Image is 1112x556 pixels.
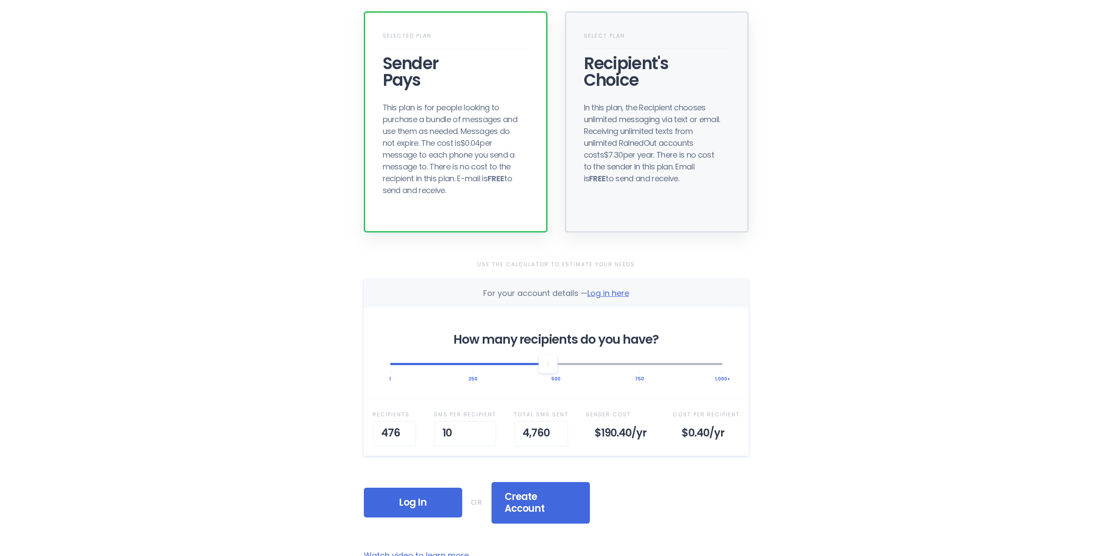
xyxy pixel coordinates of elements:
div: Selected PlanSenderPaysThis plan is for people looking to purchase a bundle of messages and use t... [364,11,547,232]
div: Select Plan [584,30,730,49]
div: 10 [434,421,496,447]
span: Create Account [505,491,577,515]
div: This plan is for people looking to purchase a bundle of messages and use them as needed. Messages... [383,102,523,196]
div: In this plan, the Recipient chooses unlimited messaging via text or email. Receiving unlimited te... [584,102,724,184]
div: How many recipients do you have? [390,334,722,345]
div: For your account details — [483,288,629,299]
div: 4,760 [514,421,568,447]
div: Selected Plan [383,30,529,49]
div: SMS per Recipient [434,409,496,420]
div: Recipient's Choice [584,55,730,88]
div: Create Account [492,482,590,524]
div: Cost Per Recipient [673,409,740,420]
div: Use the Calculator to Estimate Your Needs [364,259,749,270]
div: Recipient s [373,409,416,420]
span: Log in here [587,288,629,299]
div: Sender Cost [586,409,655,420]
div: Sender Pays [383,55,529,88]
div: $0.40 /yr [673,421,740,447]
div: Select PlanRecipient'sChoiceIn this plan, the Recipient chooses unlimited messaging via text or e... [565,11,749,232]
div: OR [471,497,483,508]
span: Log In [377,496,449,509]
div: $190.40 /yr [586,421,655,447]
div: Log In [364,488,462,517]
div: 476 [373,421,416,447]
b: FREE [589,173,606,184]
b: FREE [488,173,504,184]
div: Total SMS Sent [514,409,568,420]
